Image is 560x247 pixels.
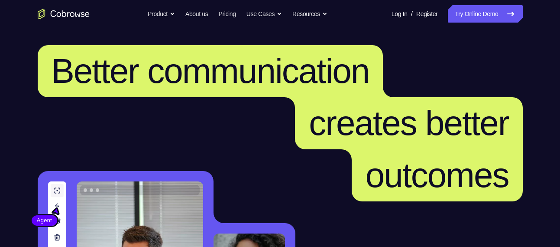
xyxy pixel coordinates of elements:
a: Register [416,5,437,23]
a: Pricing [218,5,236,23]
a: Try Online Demo [448,5,522,23]
span: / [411,9,413,19]
button: Use Cases [246,5,282,23]
a: Go to the home page [38,9,90,19]
span: outcomes [366,156,509,194]
span: Better communication [52,52,369,90]
span: Agent [32,216,57,225]
button: Product [148,5,175,23]
span: creates better [309,104,508,142]
button: Resources [292,5,327,23]
a: Log In [392,5,408,23]
a: About us [185,5,208,23]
